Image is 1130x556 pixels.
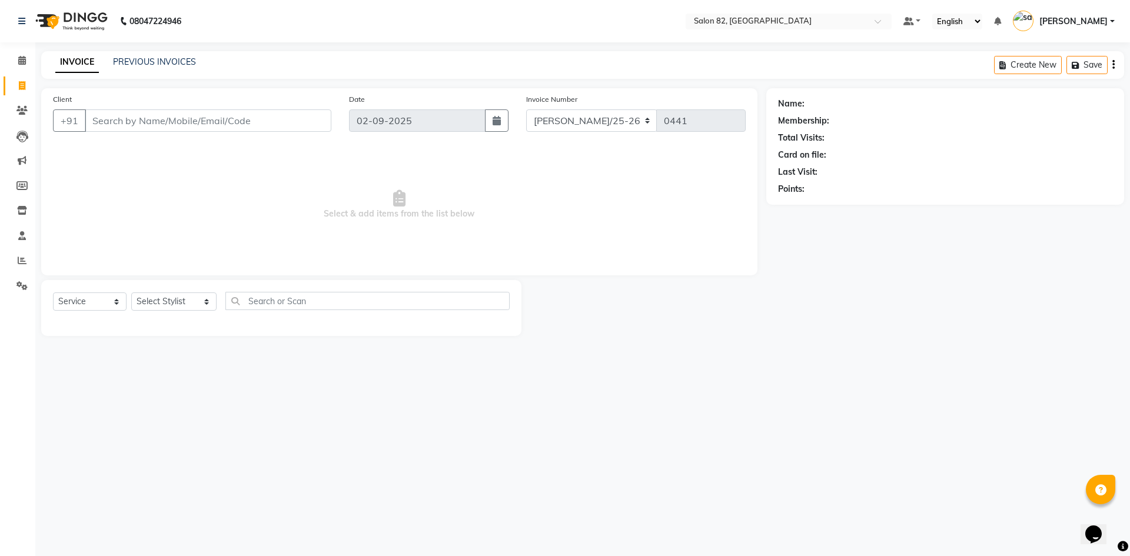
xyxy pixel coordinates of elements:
div: Total Visits: [778,132,825,144]
div: Last Visit: [778,166,817,178]
div: Membership: [778,115,829,127]
span: [PERSON_NAME] [1039,15,1108,28]
div: Card on file: [778,149,826,161]
b: 08047224946 [129,5,181,38]
button: +91 [53,109,86,132]
label: Client [53,94,72,105]
span: Select & add items from the list below [53,146,746,264]
a: PREVIOUS INVOICES [113,56,196,67]
button: Create New [994,56,1062,74]
input: Search or Scan [225,292,510,310]
label: Invoice Number [526,94,577,105]
img: sangita [1013,11,1033,31]
img: logo [30,5,111,38]
div: Points: [778,183,805,195]
div: Name: [778,98,805,110]
input: Search by Name/Mobile/Email/Code [85,109,331,132]
iframe: chat widget [1081,509,1118,544]
label: Date [349,94,365,105]
button: Save [1066,56,1108,74]
a: INVOICE [55,52,99,73]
